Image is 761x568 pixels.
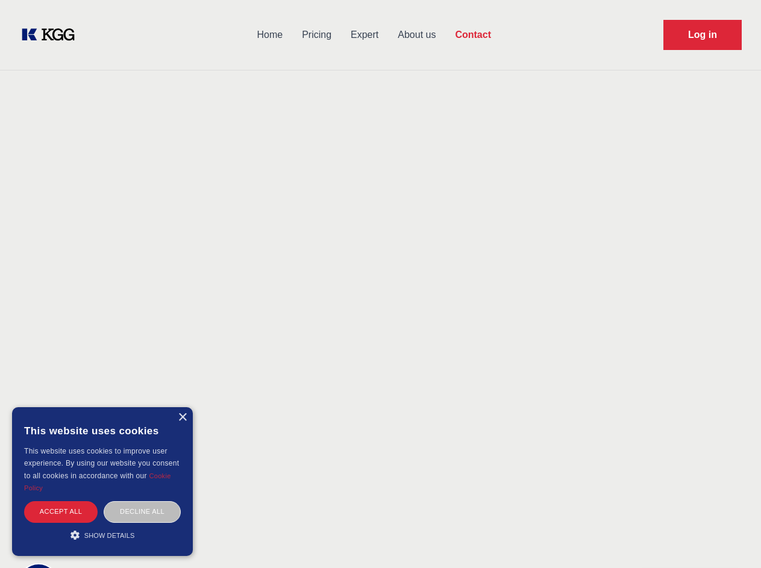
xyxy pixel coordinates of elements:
label: Phone Number* [321,351,490,363]
h2: Contact Information [48,257,284,278]
span: This website uses cookies to improve user experience. By using our website you consent to all coo... [24,447,179,480]
a: Cookie Policy [24,472,171,492]
label: Email* [321,267,680,279]
span: Show details [84,532,135,539]
p: By selecting this, you agree to the and . [354,488,644,502]
div: Accept all [24,501,98,522]
a: @knowledgegategroup [48,406,168,420]
label: Last Name* [510,213,680,225]
h2: Contact [14,126,747,151]
p: We would love to hear from you. [48,286,284,300]
a: Privacy Policy [501,490,562,500]
a: Cookie Policy [583,490,641,500]
iframe: Chat Widget [701,510,761,568]
a: Pricing [292,19,341,51]
a: [PHONE_NUMBER] [70,363,157,377]
p: [GEOGRAPHIC_DATA], [GEOGRAPHIC_DATA] [48,334,284,348]
a: [EMAIL_ADDRESS][DOMAIN_NAME] [70,384,233,399]
div: Close [178,413,187,422]
a: KOL Knowledge Platform: Talk to Key External Experts (KEE) [19,25,84,45]
label: Message [321,405,680,417]
button: Let's talk [321,520,680,550]
p: [PERSON_NAME][STREET_ADDRESS], [48,319,284,334]
label: Organization* [510,351,680,363]
p: Any questions or remarks? Just write us a message and we will get back to you as soon as possible! [14,160,747,175]
div: Show details [24,529,181,541]
label: First Name* [321,213,490,225]
a: Expert [341,19,388,51]
a: Home [247,19,292,51]
div: I am an expert [354,323,409,335]
div: Decline all [104,501,181,522]
a: About us [388,19,445,51]
div: This website uses cookies [24,416,181,445]
a: Contact [445,19,501,51]
a: Request Demo [663,20,742,50]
